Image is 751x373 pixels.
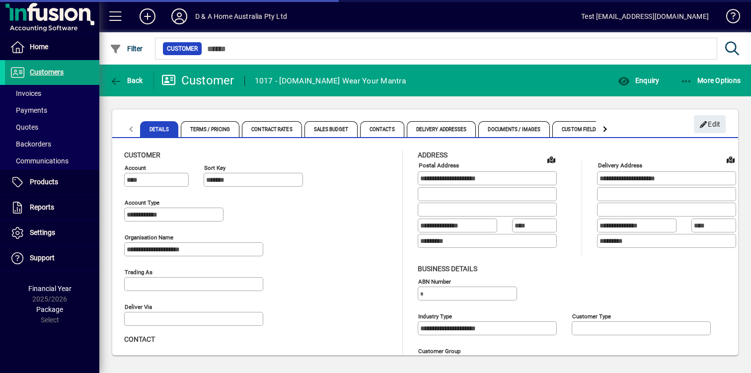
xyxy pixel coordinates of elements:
div: Customer [161,73,234,88]
a: Knowledge Base [719,2,739,34]
span: Payments [10,106,47,114]
span: Products [30,178,58,186]
span: Communications [10,157,69,165]
span: Custom Fields [552,121,608,137]
a: Home [5,35,99,60]
span: Enquiry [618,76,659,84]
mat-label: Customer group [418,347,460,354]
div: Test [EMAIL_ADDRESS][DOMAIN_NAME] [581,8,709,24]
span: Terms / Pricing [181,121,240,137]
mat-label: Customer type [572,312,611,319]
span: Settings [30,228,55,236]
span: Contract Rates [242,121,301,137]
a: View on map [723,151,739,167]
mat-label: ABN Number [418,278,451,285]
app-page-header-button: Back [99,72,154,89]
span: Address [418,151,448,159]
span: Back [110,76,143,84]
span: More Options [680,76,741,84]
span: Customer [167,44,198,54]
span: Home [30,43,48,51]
a: Communications [5,152,99,169]
span: Documents / Images [478,121,550,137]
span: Backorders [10,140,51,148]
button: Filter [107,40,146,58]
button: Profile [163,7,195,25]
span: Support [30,254,55,262]
span: Edit [699,116,721,133]
span: Quotes [10,123,38,131]
button: Enquiry [615,72,662,89]
a: Quotes [5,119,99,136]
mat-label: Organisation name [125,234,173,241]
mat-label: Trading as [125,269,152,276]
span: Sales Budget [304,121,358,137]
mat-label: Deliver via [125,303,152,310]
a: Products [5,170,99,195]
span: Customer [124,151,160,159]
a: Support [5,246,99,271]
span: Filter [110,45,143,53]
button: Edit [694,115,726,133]
mat-label: Account Type [125,199,159,206]
mat-label: Account [125,164,146,171]
mat-label: Industry type [418,312,452,319]
a: Invoices [5,85,99,102]
a: Reports [5,195,99,220]
mat-label: Sort key [204,164,225,171]
span: Customers [30,68,64,76]
span: Package [36,305,63,313]
a: Backorders [5,136,99,152]
span: Contact [124,335,155,343]
span: Contacts [360,121,404,137]
span: Delivery Addresses [407,121,476,137]
span: Business details [418,265,477,273]
button: More Options [678,72,744,89]
button: Back [107,72,146,89]
button: Add [132,7,163,25]
span: Details [140,121,178,137]
div: D & A Home Australia Pty Ltd [195,8,287,24]
a: Settings [5,221,99,245]
div: 1017 - [DOMAIN_NAME] Wear Your Mantra [255,73,406,89]
span: Reports [30,203,54,211]
span: Invoices [10,89,41,97]
span: Financial Year [28,285,72,293]
a: View on map [543,151,559,167]
a: Payments [5,102,99,119]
